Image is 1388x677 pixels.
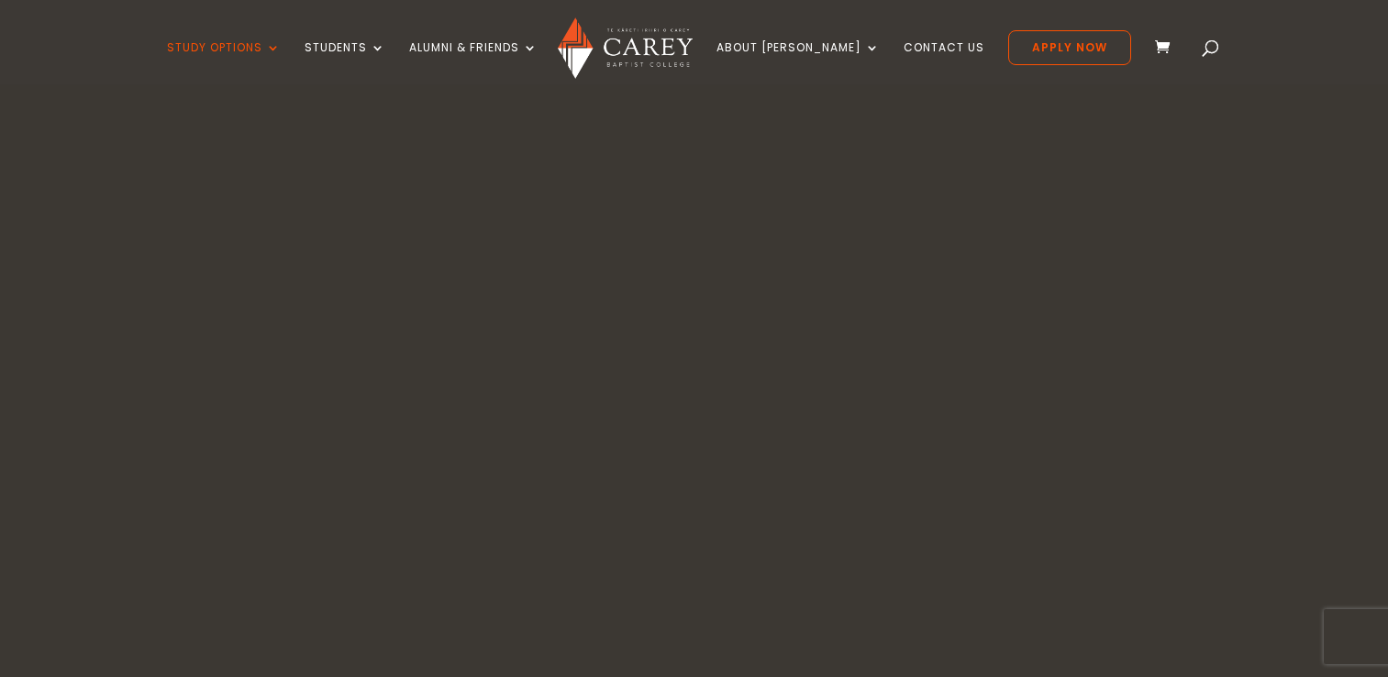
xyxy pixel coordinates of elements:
[558,17,693,79] img: Carey Baptist College
[305,41,385,84] a: Students
[409,41,538,84] a: Alumni & Friends
[167,41,281,84] a: Study Options
[716,41,880,84] a: About [PERSON_NAME]
[1008,30,1131,65] a: Apply Now
[904,41,984,84] a: Contact Us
